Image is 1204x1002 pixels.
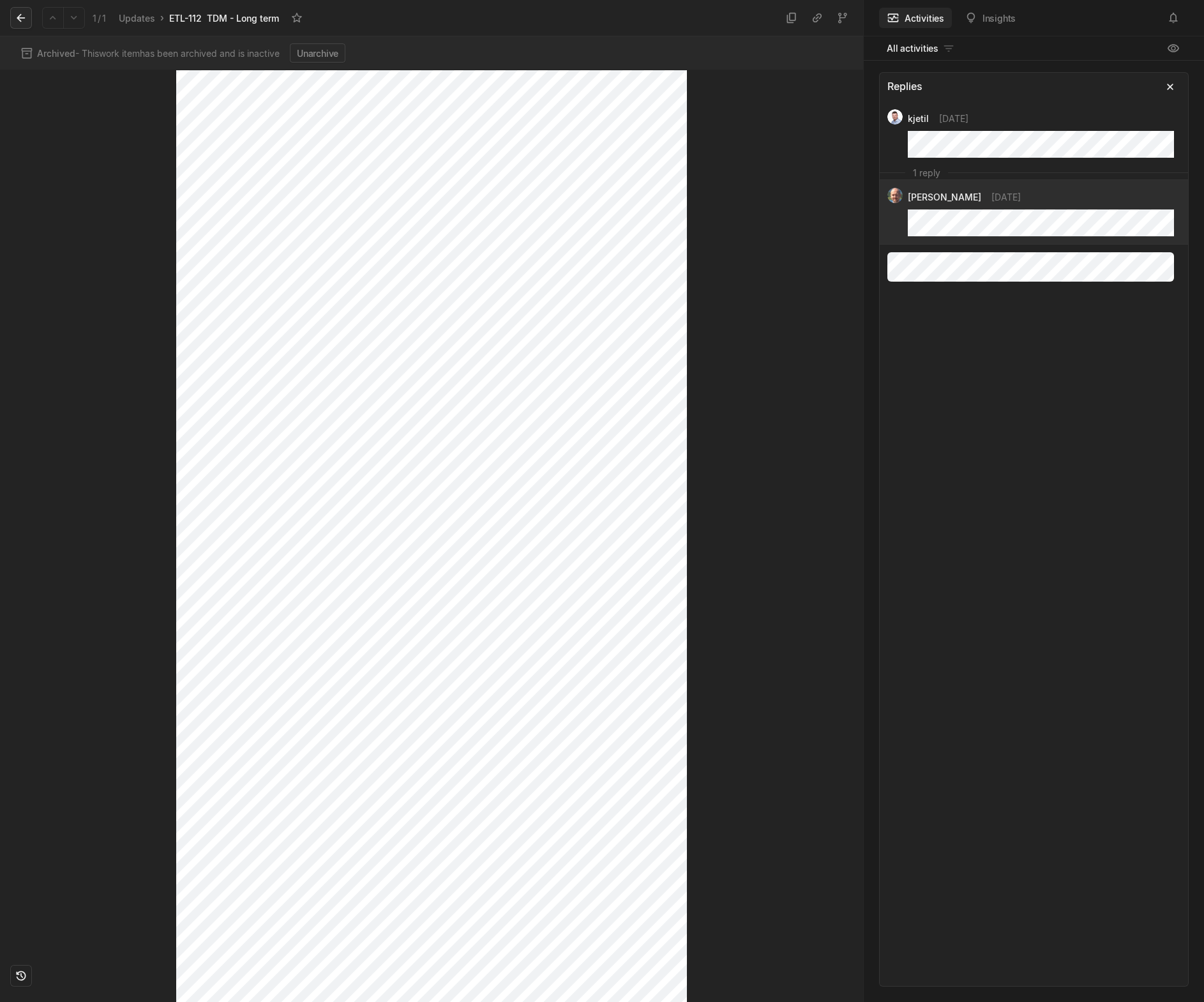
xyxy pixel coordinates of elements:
button: Unarchive [290,43,345,63]
img: profile.jpeg [887,188,903,203]
a: Updates [116,10,158,27]
span: - This work item has been archived and is inactive [37,47,280,60]
div: ETL-112 [169,11,202,25]
button: Insights [957,8,1023,28]
div: 1 1 [93,11,106,25]
span: [PERSON_NAME] [908,190,981,204]
div: 1 reply [913,166,940,179]
div: › [160,11,164,24]
span: Archived [37,48,75,59]
span: All activities [887,42,938,55]
div: TDM - Long term [207,11,279,25]
span: / [98,13,101,24]
div: Replies [887,79,922,95]
span: kjetil [908,112,929,125]
span: [DATE] [939,112,968,125]
button: All activities [879,38,963,59]
img: profilbilde_kontali.png [887,109,903,125]
button: Activities [879,8,952,28]
span: [DATE] [991,190,1021,204]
